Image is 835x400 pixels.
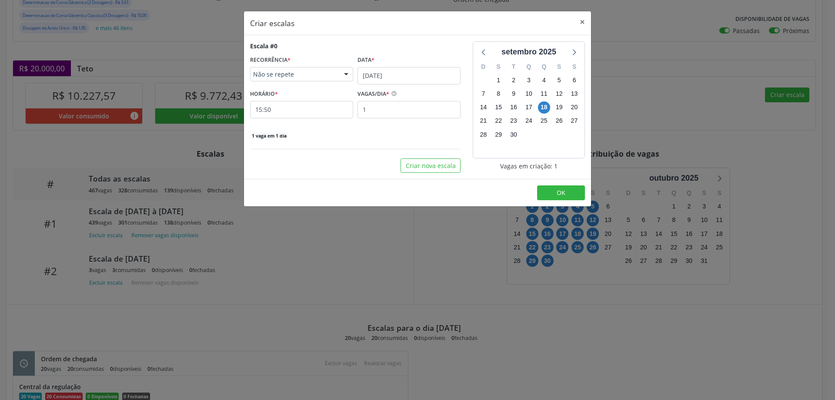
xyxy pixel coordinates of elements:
span: sábado, 13 de setembro de 2025 [568,88,581,100]
span: terça-feira, 9 de setembro de 2025 [508,88,520,100]
span: terça-feira, 23 de setembro de 2025 [508,115,520,127]
span: quinta-feira, 18 de setembro de 2025 [538,101,550,114]
div: Q [536,60,551,74]
span: 1 vaga em 1 dia [250,132,288,139]
span: quarta-feira, 17 de setembro de 2025 [523,101,535,114]
span: quarta-feira, 24 de setembro de 2025 [523,115,535,127]
span: segunda-feira, 29 de setembro de 2025 [492,128,504,141]
button: Close [574,11,591,33]
span: segunda-feira, 15 de setembro de 2025 [492,101,504,114]
span: terça-feira, 2 de setembro de 2025 [508,74,520,86]
label: Data [357,54,374,67]
div: Q [521,60,537,74]
div: setembro 2025 [498,46,560,58]
div: S [567,60,582,74]
span: quarta-feira, 3 de setembro de 2025 [523,74,535,86]
span: terça-feira, 30 de setembro de 2025 [508,128,520,141]
ion-icon: help circle outline [389,87,397,97]
span: quarta-feira, 10 de setembro de 2025 [523,88,535,100]
span: sexta-feira, 19 de setembro de 2025 [553,101,565,114]
div: T [506,60,521,74]
span: sexta-feira, 12 de setembro de 2025 [553,88,565,100]
span: quinta-feira, 4 de setembro de 2025 [538,74,550,86]
div: Escala #0 [250,41,277,50]
span: domingo, 7 de setembro de 2025 [477,88,489,100]
div: S [491,60,506,74]
span: domingo, 21 de setembro de 2025 [477,115,489,127]
h5: Criar escalas [250,17,294,29]
input: Selecione uma data [357,67,461,84]
span: sábado, 20 de setembro de 2025 [568,101,581,114]
span: sexta-feira, 26 de setembro de 2025 [553,115,565,127]
span: Não se repete [253,70,335,79]
span: terça-feira, 16 de setembro de 2025 [508,101,520,114]
button: Criar nova escala [401,158,461,173]
label: RECORRÊNCIA [250,54,291,67]
span: segunda-feira, 1 de setembro de 2025 [492,74,504,86]
span: segunda-feira, 22 de setembro de 2025 [492,115,504,127]
button: OK [537,185,585,200]
span: domingo, 28 de setembro de 2025 [477,128,489,141]
label: HORÁRIO [250,87,278,101]
label: VAGAS/DIA [357,87,389,101]
span: quinta-feira, 11 de setembro de 2025 [538,88,550,100]
span: segunda-feira, 8 de setembro de 2025 [492,88,504,100]
span: sábado, 27 de setembro de 2025 [568,115,581,127]
span: OK [557,188,565,197]
div: Vagas em criação: 1 [473,161,585,171]
input: 00:00 [250,101,353,118]
span: quinta-feira, 25 de setembro de 2025 [538,115,550,127]
div: D [476,60,491,74]
div: S [551,60,567,74]
span: sábado, 6 de setembro de 2025 [568,74,581,86]
span: domingo, 14 de setembro de 2025 [477,101,489,114]
span: sexta-feira, 5 de setembro de 2025 [553,74,565,86]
